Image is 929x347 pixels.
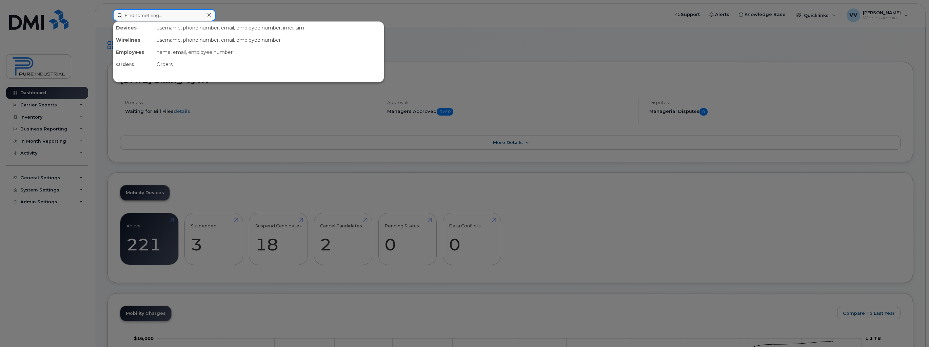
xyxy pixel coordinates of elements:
div: Employees [113,46,154,58]
div: Devices [113,22,154,34]
div: Wirelines [113,34,154,46]
div: Orders [154,58,384,70]
div: username, phone number, email, employee number [154,34,384,46]
div: Orders [113,58,154,70]
div: name, email, employee number [154,46,384,58]
div: username, phone number, email, employee number, imei, sim [154,22,384,34]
